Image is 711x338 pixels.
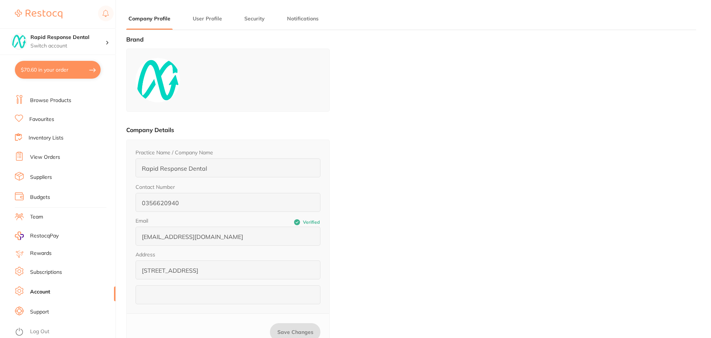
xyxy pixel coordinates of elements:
a: RestocqPay [15,232,59,240]
button: Security [242,15,267,22]
a: Restocq Logo [15,6,62,23]
img: Rapid Response Dental [12,34,26,49]
button: Log Out [15,326,113,338]
button: Notifications [285,15,321,22]
legend: Address [136,252,155,257]
label: Company Details [126,126,174,134]
button: User Profile [190,15,224,22]
label: Email [136,218,228,224]
span: Save Changes [277,329,313,335]
a: Rewards [30,250,52,257]
label: Contact Number [136,184,175,190]
a: Inventory Lists [29,134,63,142]
span: RestocqPay [30,232,59,240]
a: Browse Products [30,97,71,104]
label: Brand [126,36,144,43]
a: Subscriptions [30,269,62,276]
h4: Rapid Response Dental [30,34,105,41]
a: View Orders [30,154,60,161]
a: Account [30,288,50,296]
img: logo [136,58,180,102]
a: Team [30,213,43,221]
a: Support [30,308,49,316]
p: Switch account [30,42,105,50]
a: Budgets [30,194,50,201]
label: Practice Name / Company Name [136,150,213,155]
a: Log Out [30,328,49,335]
img: Restocq Logo [15,10,62,19]
img: RestocqPay [15,232,24,240]
button: $70.60 in your order [15,61,101,79]
a: Suppliers [30,174,52,181]
span: Verified [303,220,320,225]
button: Company Profile [126,15,173,22]
a: Favourites [29,116,54,123]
